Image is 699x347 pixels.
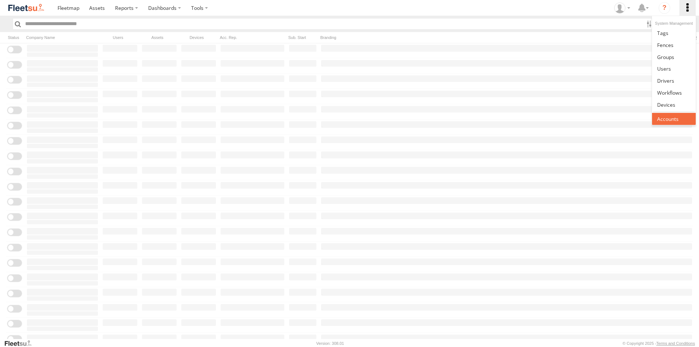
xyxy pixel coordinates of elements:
[644,19,659,29] label: Search Filter Options
[656,341,695,346] a: Terms and Conditions
[178,33,215,42] div: Devices
[318,33,687,42] div: Branding
[4,340,37,347] a: Visit our Website
[218,33,283,42] div: Acc. Rep.
[612,3,633,13] div: abdallah Jaber
[286,33,315,42] div: Sub. Start
[7,3,45,13] img: fleetsu-logo-horizontal.svg
[623,341,695,346] div: © Copyright 2025 -
[659,2,670,14] i: ?
[6,33,21,42] div: Status
[139,33,175,42] div: Assets
[100,33,136,42] div: Users
[24,33,97,42] div: Company Name
[316,341,344,346] div: Version: 308.01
